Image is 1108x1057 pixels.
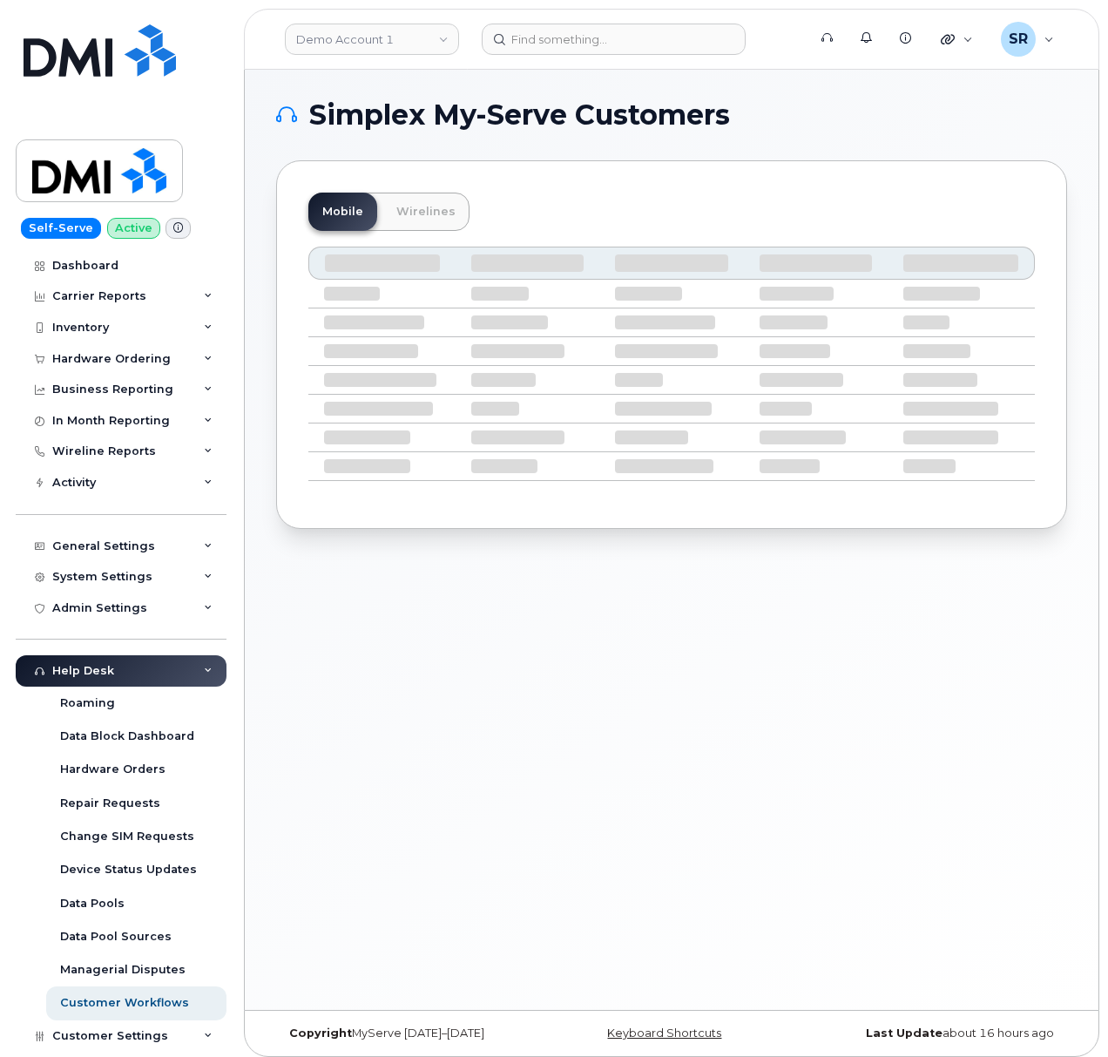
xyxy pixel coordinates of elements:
strong: Copyright [289,1027,352,1040]
a: Keyboard Shortcuts [607,1027,721,1040]
div: about 16 hours ago [803,1027,1067,1040]
div: MyServe [DATE]–[DATE] [276,1027,540,1040]
span: Simplex My-Serve Customers [309,102,730,128]
a: Wirelines [382,193,470,231]
a: Mobile [308,193,377,231]
strong: Last Update [866,1027,942,1040]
